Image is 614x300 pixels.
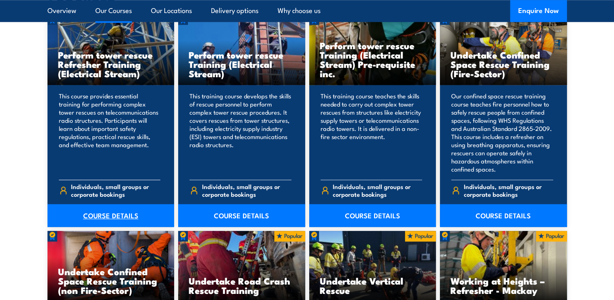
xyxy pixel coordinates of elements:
[202,183,291,198] span: Individuals, small groups or corporate bookings
[440,204,567,227] a: COURSE DETAILS
[71,183,160,198] span: Individuals, small groups or corporate bookings
[451,92,553,173] p: Our confined space rescue training course teaches fire personnel how to safely rescue people from...
[309,204,436,227] a: COURSE DETAILS
[320,41,426,78] h3: Perform tower rescue Training (Electrical Stream) Pre-requisite inc.
[321,92,422,173] p: This training course teaches the skills needed to carry out complex tower rescues from structures...
[320,276,426,295] h3: Undertake Vertical Rescue
[47,204,175,227] a: COURSE DETAILS
[189,276,295,295] h3: Undertake Road Crash Rescue Training
[58,267,164,295] h3: Undertake Confined Space Rescue Training (non Fire-Sector)
[189,50,295,78] h3: Perform tower rescue Training (Electrical Stream)
[59,92,161,173] p: This course provides essential training for performing complex tower rescues on telecommunication...
[464,183,553,198] span: Individuals, small groups or corporate bookings
[190,92,291,173] p: This training course develops the skills of rescue personnel to perform complex tower rescue proc...
[450,50,556,78] h3: Undertake Confined Space Rescue Training (Fire-Sector)
[178,204,305,227] a: COURSE DETAILS
[58,50,164,78] h3: Perform tower rescue Refresher Training (Electrical Stream)
[333,183,422,198] span: Individuals, small groups or corporate bookings
[450,276,556,295] h3: Working at Heights – Refresher - Mackay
